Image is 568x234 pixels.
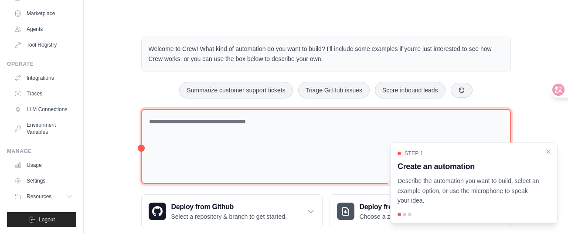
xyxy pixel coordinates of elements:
a: Agents [10,22,76,36]
a: Marketplace [10,7,76,20]
a: Traces [10,87,76,101]
a: Integrations [10,71,76,85]
span: Logout [39,216,55,223]
a: Environment Variables [10,118,76,139]
a: Usage [10,158,76,172]
iframe: Chat Widget [373,14,568,234]
div: Operate [7,61,76,68]
div: Manage [7,148,76,155]
button: Triage GitHub issues [298,82,370,98]
a: LLM Connections [10,102,76,116]
button: Logout [7,212,76,227]
h3: Deploy from zip file [360,202,433,212]
a: Tool Registry [10,38,76,52]
a: Settings [10,174,76,188]
p: Select a repository & branch to get started. [171,212,287,221]
h3: Deploy from Github [171,202,287,212]
p: Choose a zip file to upload. [360,212,433,221]
button: Summarize customer support tickets [179,82,293,98]
button: Resources [10,190,76,203]
span: Resources [27,193,51,200]
p: Welcome to Crew! What kind of automation do you want to build? I'll include some examples if you'... [149,44,503,64]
